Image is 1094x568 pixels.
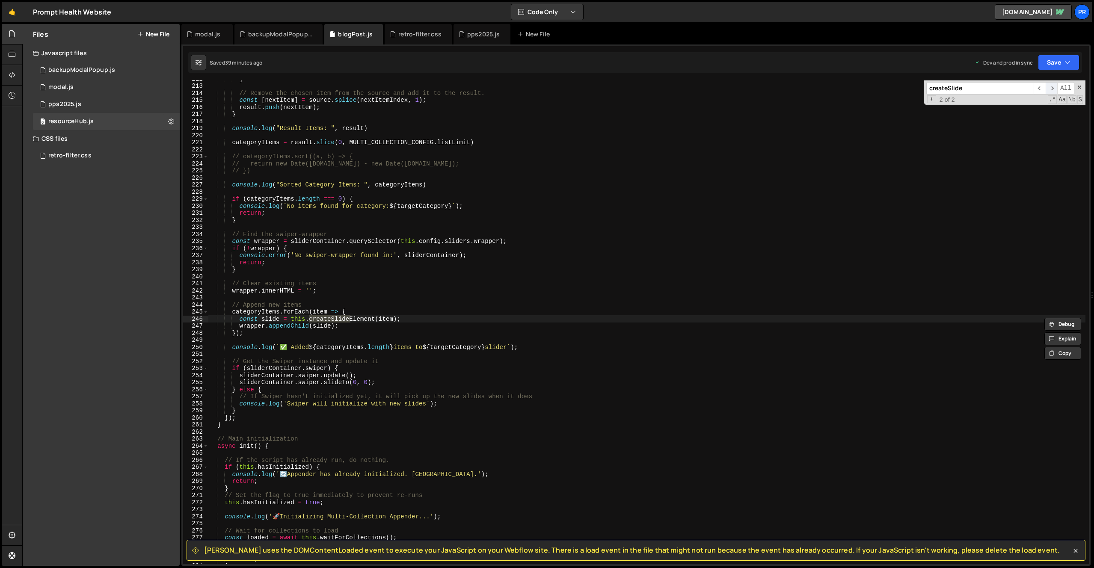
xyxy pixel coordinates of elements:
[183,372,208,379] div: 254
[183,548,208,556] div: 279
[926,82,1034,95] input: Search for
[33,79,180,96] div: 16625/46324.js
[48,152,92,160] div: retro-filter.css
[48,118,94,125] div: resourceHub.js
[1046,82,1058,95] span: ​
[183,302,208,309] div: 244
[398,30,442,38] div: retro-filter.css
[1038,55,1079,70] button: Save
[183,450,208,457] div: 265
[1057,82,1074,95] span: Alt-Enter
[183,252,208,259] div: 237
[183,111,208,118] div: 217
[1044,318,1081,331] button: Debug
[183,322,208,330] div: 247
[183,104,208,111] div: 216
[183,210,208,217] div: 231
[183,421,208,429] div: 261
[23,44,180,62] div: Javascript files
[183,478,208,485] div: 269
[1048,95,1057,104] span: RegExp Search
[183,520,208,527] div: 275
[248,30,312,38] div: backupModalPopup.js
[183,506,208,513] div: 273
[183,330,208,337] div: 248
[183,308,208,316] div: 245
[183,217,208,224] div: 232
[183,83,208,90] div: 213
[183,527,208,535] div: 276
[183,429,208,436] div: 262
[183,485,208,492] div: 270
[1067,95,1076,104] span: Whole Word Search
[48,66,115,74] div: backupModalPopup.js
[183,344,208,351] div: 250
[204,545,1060,555] span: [PERSON_NAME] uses the DOMContentLoaded event to execute your JavaScript on your Webflow site. Th...
[183,175,208,182] div: 226
[1044,347,1081,360] button: Copy
[183,259,208,266] div: 238
[183,167,208,175] div: 225
[183,231,208,238] div: 234
[183,365,208,372] div: 253
[517,30,553,38] div: New File
[33,147,180,164] div: 16625/45443.css
[225,59,262,66] div: 39 minutes ago
[183,181,208,189] div: 227
[183,464,208,471] div: 267
[33,113,180,130] div: 16625/45859.js
[2,2,23,22] a: 🤙
[183,287,208,295] div: 242
[183,90,208,97] div: 214
[137,31,169,38] button: New File
[183,492,208,499] div: 271
[183,224,208,231] div: 233
[927,95,936,104] span: Toggle Replace mode
[183,435,208,443] div: 263
[183,379,208,386] div: 255
[183,358,208,365] div: 252
[183,351,208,358] div: 251
[33,62,180,79] div: 16625/45860.js
[183,203,208,210] div: 230
[183,513,208,521] div: 274
[183,541,208,549] div: 278
[183,238,208,245] div: 235
[183,97,208,104] div: 215
[183,316,208,323] div: 246
[1044,332,1081,345] button: Explain
[183,189,208,196] div: 228
[48,83,74,91] div: modal.js
[183,160,208,168] div: 224
[33,96,180,113] div: 16625/45293.js
[338,30,373,38] div: blogPost.js
[183,146,208,154] div: 222
[40,119,45,126] span: 0
[183,280,208,287] div: 241
[1058,95,1067,104] span: CaseSensitive Search
[183,337,208,344] div: 249
[183,132,208,139] div: 220
[183,118,208,125] div: 218
[183,556,208,563] div: 280
[467,30,500,38] div: pps2025.js
[1077,95,1083,104] span: Search In Selection
[210,59,262,66] div: Saved
[183,457,208,464] div: 266
[183,443,208,450] div: 264
[183,471,208,478] div: 268
[183,499,208,506] div: 272
[183,195,208,203] div: 229
[183,153,208,160] div: 223
[511,4,583,20] button: Code Only
[183,294,208,302] div: 243
[183,266,208,273] div: 239
[183,393,208,400] div: 257
[23,130,180,147] div: CSS files
[936,96,958,104] span: 2 of 2
[195,30,220,38] div: modal.js
[183,534,208,541] div: 277
[975,59,1033,66] div: Dev and prod in sync
[183,245,208,252] div: 236
[183,139,208,146] div: 221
